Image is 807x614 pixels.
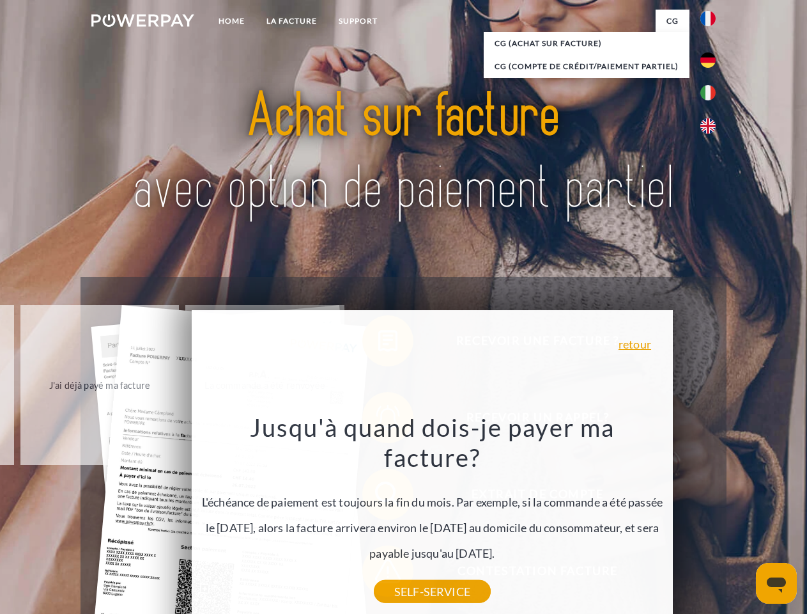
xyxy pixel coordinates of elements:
[484,32,689,55] a: CG (achat sur facture)
[700,52,716,68] img: de
[700,11,716,26] img: fr
[484,55,689,78] a: CG (Compte de crédit/paiement partiel)
[91,14,194,27] img: logo-powerpay-white.svg
[700,118,716,134] img: en
[328,10,388,33] a: Support
[208,10,256,33] a: Home
[656,10,689,33] a: CG
[374,580,491,603] a: SELF-SERVICE
[122,61,685,245] img: title-powerpay_fr.svg
[256,10,328,33] a: LA FACTURE
[756,563,797,604] iframe: Bouton de lancement de la fenêtre de messagerie
[619,338,651,350] a: retour
[700,85,716,100] img: it
[199,412,666,473] h3: Jusqu'à quand dois-je payer ma facture?
[199,412,666,592] div: L'échéance de paiement est toujours la fin du mois. Par exemple, si la commande a été passée le [...
[28,376,172,393] div: J'ai déjà payé ma facture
